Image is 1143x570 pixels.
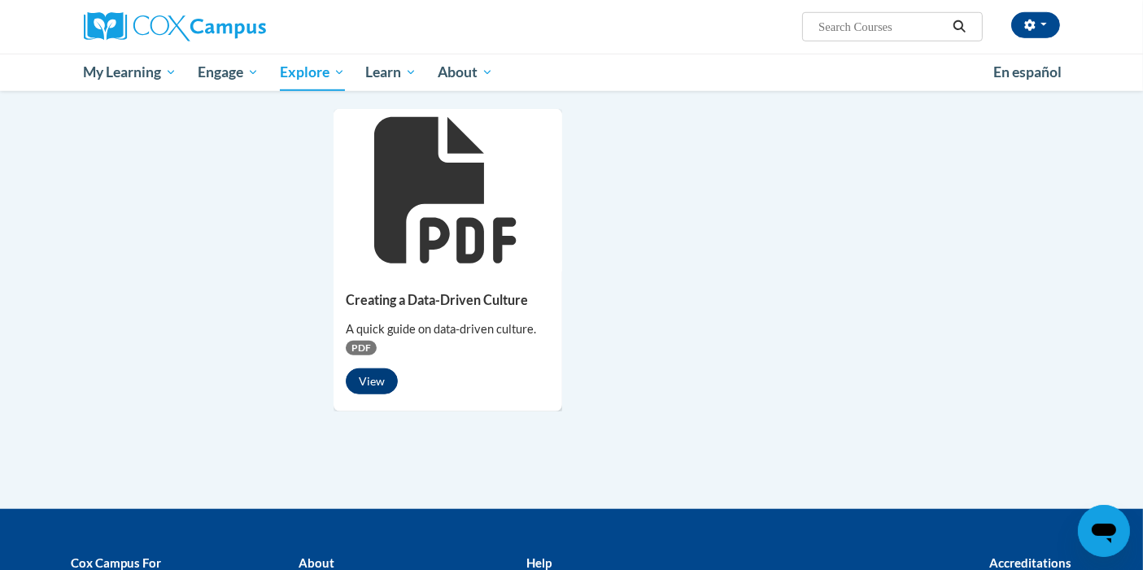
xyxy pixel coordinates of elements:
div: A quick guide on data-driven culture. [346,320,550,338]
span: My Learning [83,63,177,82]
span: Engage [198,63,259,82]
a: En español [983,55,1072,89]
a: Cox Campus [84,12,393,41]
b: Help [526,555,552,570]
span: PDF [346,341,377,355]
button: Account Settings [1011,12,1060,38]
b: Cox Campus For [72,555,162,570]
a: Explore [269,54,356,91]
a: About [427,54,504,91]
b: About [299,555,334,570]
span: Explore [280,63,345,82]
iframe: Button to launch messaging window [1078,505,1130,557]
button: Search [947,17,971,37]
a: Engage [187,54,269,91]
h5: Creating a Data-Driven Culture [346,292,550,307]
input: Search Courses [817,17,947,37]
span: En español [993,63,1062,80]
button: View [346,368,398,394]
div: Main menu [59,54,1084,91]
span: About [438,63,493,82]
b: Accreditations [990,555,1072,570]
a: My Learning [73,54,188,91]
img: Cox Campus [84,12,266,41]
span: Learn [365,63,417,82]
a: Learn [355,54,427,91]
